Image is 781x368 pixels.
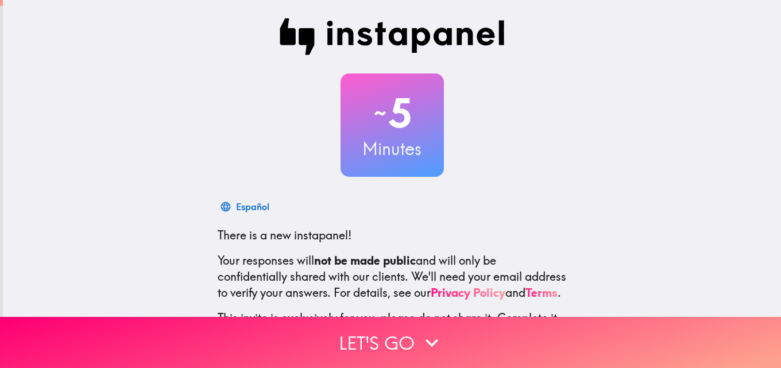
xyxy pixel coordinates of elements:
img: Instapanel [280,18,505,55]
h2: 5 [341,90,444,137]
div: Español [236,199,269,215]
p: Your responses will and will only be confidentially shared with our clients. We'll need your emai... [218,253,567,301]
a: Privacy Policy [431,285,505,300]
a: Terms [525,285,558,300]
b: not be made public [314,253,416,268]
h3: Minutes [341,137,444,161]
button: Español [218,195,274,218]
p: This invite is exclusively for you, please do not share it. Complete it soon because spots are li... [218,310,567,342]
span: There is a new instapanel! [218,228,351,242]
span: ~ [372,96,388,130]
